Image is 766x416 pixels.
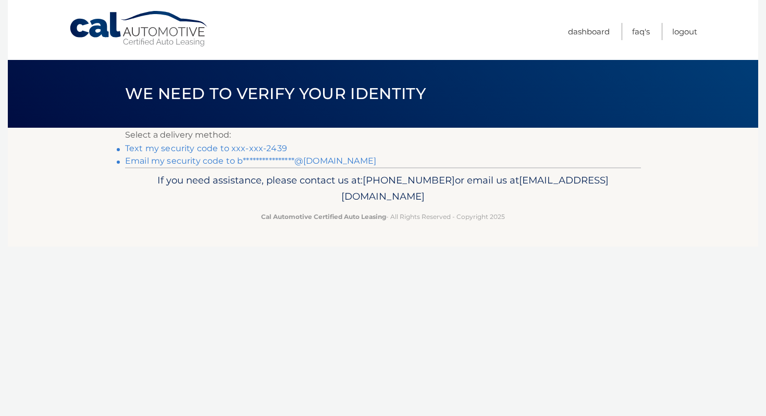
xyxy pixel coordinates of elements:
p: Select a delivery method: [125,128,641,142]
p: If you need assistance, please contact us at: or email us at [132,172,634,205]
a: Cal Automotive [69,10,209,47]
span: [PHONE_NUMBER] [363,174,455,186]
p: - All Rights Reserved - Copyright 2025 [132,211,634,222]
a: FAQ's [632,23,650,40]
span: We need to verify your identity [125,84,426,103]
a: Text my security code to xxx-xxx-2439 [125,143,287,153]
a: Dashboard [568,23,610,40]
strong: Cal Automotive Certified Auto Leasing [261,213,386,221]
a: Logout [672,23,697,40]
